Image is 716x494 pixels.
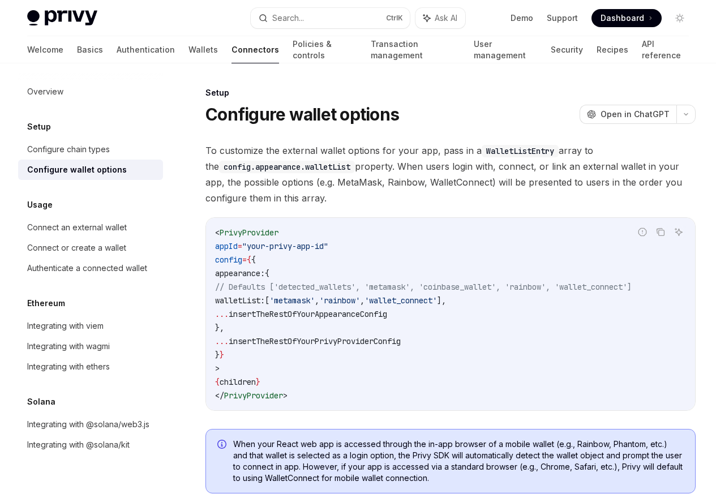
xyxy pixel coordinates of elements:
span: config [215,255,242,265]
a: Wallets [188,36,218,63]
span: ... [215,309,229,319]
a: Overview [18,81,163,102]
a: Connect or create a wallet [18,238,163,258]
a: Basics [77,36,103,63]
span: To customize the external wallet options for your app, pass in a array to the property. When user... [205,143,696,206]
span: // Defaults ['detected_wallets', 'metamask', 'coinbase_wallet', 'rainbow', 'wallet_connect'] [215,282,632,292]
span: = [242,255,247,265]
a: Authenticate a connected wallet [18,258,163,278]
button: Toggle dark mode [671,9,689,27]
h5: Setup [27,120,51,134]
a: Integrating with @solana/web3.js [18,414,163,435]
span: 'metamask' [269,295,315,306]
a: Support [547,12,578,24]
span: appearance: [215,268,265,278]
span: , [315,295,319,306]
span: When your React web app is accessed through the in-app browser of a mobile wallet (e.g., Rainbow,... [233,439,684,484]
span: 'wallet_connect' [365,295,437,306]
div: Configure chain types [27,143,110,156]
button: Copy the contents from the code block [653,225,668,239]
div: Integrating with ethers [27,360,110,373]
div: Integrating with @solana/web3.js [27,418,149,431]
h5: Ethereum [27,297,65,310]
button: Open in ChatGPT [580,105,676,124]
a: Authentication [117,36,175,63]
span: PrivyProvider [224,390,283,401]
div: Integrating with @solana/kit [27,438,130,452]
div: Connect or create a wallet [27,241,126,255]
span: } [220,350,224,360]
span: { [251,255,256,265]
button: Ask AI [415,8,465,28]
a: Recipes [597,36,628,63]
span: ], [437,295,446,306]
a: Demo [511,12,533,24]
span: walletList: [215,295,265,306]
a: Welcome [27,36,63,63]
a: Integrating with @solana/kit [18,435,163,455]
div: Configure wallet options [27,163,127,177]
a: Dashboard [591,9,662,27]
span: Open in ChatGPT [601,109,670,120]
a: Integrating with viem [18,316,163,336]
img: light logo [27,10,97,26]
button: Ask AI [671,225,686,239]
div: Integrating with wagmi [27,340,110,353]
span: } [215,350,220,360]
h1: Configure wallet options [205,104,399,124]
span: , [360,295,365,306]
div: Search... [272,11,304,25]
span: { [215,377,220,387]
h5: Usage [27,198,53,212]
span: </ [215,390,224,401]
svg: Info [217,440,229,451]
span: > [215,363,220,373]
span: } [256,377,260,387]
a: Transaction management [371,36,460,63]
span: appId [215,241,238,251]
code: config.appearance.walletList [219,161,355,173]
span: 'rainbow' [319,295,360,306]
a: Security [551,36,583,63]
div: Setup [205,87,696,98]
span: }, [215,323,224,333]
a: Policies & controls [293,36,357,63]
span: children [220,377,256,387]
a: User management [474,36,537,63]
span: Dashboard [601,12,644,24]
button: Report incorrect code [635,225,650,239]
div: Integrating with viem [27,319,104,333]
div: Overview [27,85,63,98]
span: ... [215,336,229,346]
a: Connect an external wallet [18,217,163,238]
a: Integrating with ethers [18,356,163,377]
span: = [238,241,242,251]
a: Configure wallet options [18,160,163,180]
span: < [215,227,220,238]
code: WalletListEntry [482,145,559,157]
h5: Solana [27,395,55,409]
span: > [283,390,288,401]
a: API reference [642,36,689,63]
span: "your-privy-app-id" [242,241,328,251]
span: { [265,268,269,278]
span: Ctrl K [386,14,403,23]
span: { [247,255,251,265]
span: PrivyProvider [220,227,278,238]
span: insertTheRestOfYourAppearanceConfig [229,309,387,319]
div: Authenticate a connected wallet [27,261,147,275]
span: [ [265,295,269,306]
button: Search...CtrlK [251,8,410,28]
span: Ask AI [435,12,457,24]
a: Configure chain types [18,139,163,160]
span: insertTheRestOfYourPrivyProviderConfig [229,336,401,346]
a: Integrating with wagmi [18,336,163,356]
a: Connectors [231,36,279,63]
div: Connect an external wallet [27,221,127,234]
